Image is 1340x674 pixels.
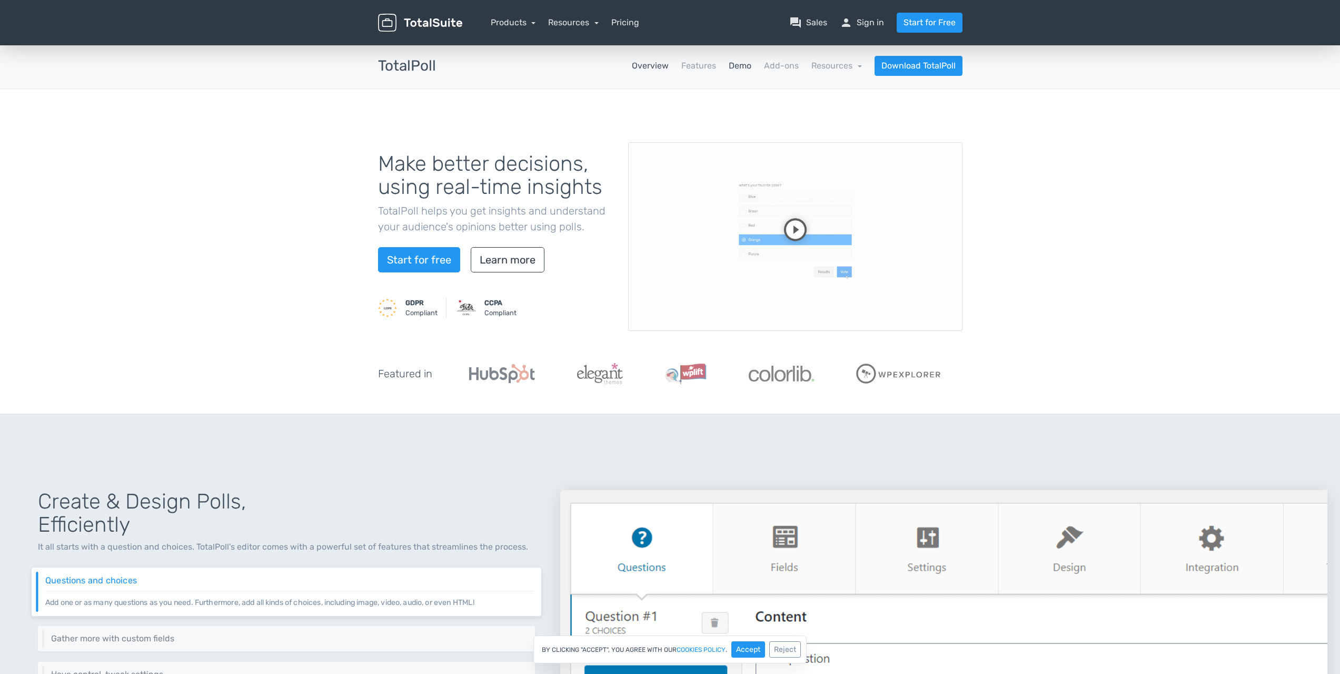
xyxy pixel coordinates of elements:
a: Products [491,17,536,27]
img: ElegantThemes [577,363,623,384]
small: Compliant [484,298,517,318]
h3: TotalPoll [378,58,436,74]
button: Accept [731,641,765,658]
a: Pricing [611,16,639,29]
a: Resources [548,17,599,27]
a: personSign in [840,16,884,29]
img: WPLift [665,363,707,384]
h6: Questions and choices [45,575,533,585]
button: Reject [769,641,801,658]
h1: Create & Design Polls, Efficiently [38,490,535,536]
a: Add-ons [764,60,799,72]
span: person [840,16,852,29]
h6: Gather more with custom fields [51,634,527,643]
a: Start for free [378,247,460,272]
p: TotalPoll helps you get insights and understand your audience's opinions better using polls. [378,203,612,235]
a: Learn more [471,247,544,272]
p: Add one or as many questions as you need. Furthermore, add all kinds of choices, including image,... [45,591,533,608]
span: question_answer [789,16,802,29]
a: Demo [729,60,751,72]
a: Features [681,60,716,72]
p: It all starts with a question and choices. TotalPoll's editor comes with a powerful set of featur... [38,541,535,553]
div: By clicking "Accept", you agree with our . [533,636,807,663]
strong: GDPR [405,299,424,307]
img: CCPA [457,298,476,317]
a: Download TotalPoll [875,56,962,76]
img: GDPR [378,298,397,317]
small: Compliant [405,298,438,318]
a: question_answerSales [789,16,827,29]
a: cookies policy [677,647,726,653]
img: Hubspot [469,364,535,383]
img: Colorlib [749,366,814,382]
a: Resources [811,61,862,71]
img: WPExplorer [856,364,941,384]
h1: Make better decisions, using real-time insights [378,152,612,199]
h5: Featured in [378,368,432,379]
a: Overview [632,60,669,72]
strong: CCPA [484,299,502,307]
img: TotalSuite for WordPress [378,14,462,32]
a: Start for Free [897,13,962,33]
